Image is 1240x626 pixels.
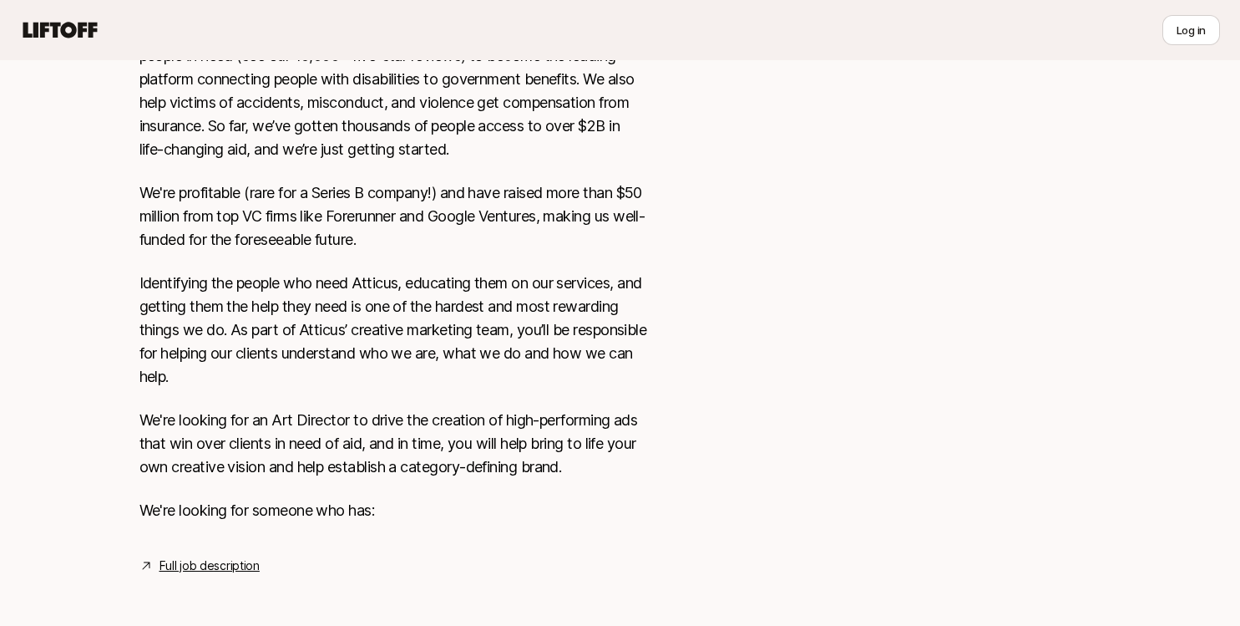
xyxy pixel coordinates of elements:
[139,181,647,252] p: We're profitable (rare for a Series B company!) and have raised more than $50 million from top VC...
[159,556,260,576] a: Full job description
[139,409,647,479] p: We're looking for an Art Director to drive the creation of high-performing ads that win over clie...
[139,499,647,522] p: We're looking for someone who has:
[139,272,647,389] p: Identifying the people who need Atticus, educating them on our services, and getting them the hel...
[1162,15,1220,45] button: Log in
